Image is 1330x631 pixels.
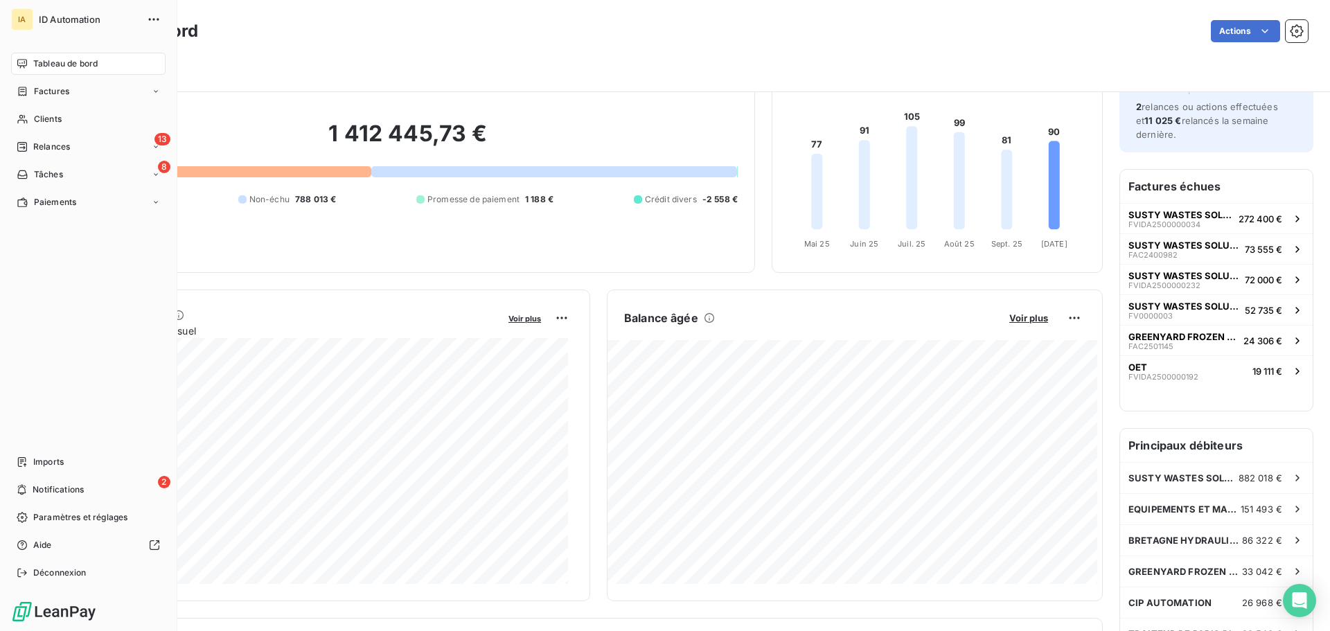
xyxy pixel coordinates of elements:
tspan: Juil. 25 [898,239,925,249]
span: Clients [34,113,62,125]
span: 151 493 € [1241,504,1282,515]
span: Crédit divers [645,193,697,206]
span: FAC2400982 [1128,251,1178,259]
span: 2 [1136,101,1142,112]
button: SUSTY WASTES SOLUTIONS [GEOGRAPHIC_DATA] (SWS FRANCE)FVIDA2500000034272 400 € [1120,203,1313,233]
span: FVIDA2500000034 [1128,220,1200,229]
span: Aide [33,539,52,551]
span: Factures [34,85,69,98]
span: Notifications [33,483,84,496]
span: 272 400 € [1239,213,1282,224]
h2: 1 412 445,73 € [78,120,738,161]
span: SUSTY WASTES SOLUTIONS [GEOGRAPHIC_DATA] (SWS FRANCE) [1128,240,1239,251]
span: Voir plus [1009,312,1048,323]
span: 8 [158,161,170,173]
span: -2 558 € [702,193,738,206]
span: SUSTY WASTES SOLUTIONS [GEOGRAPHIC_DATA] (SWS FRANCE) [1128,472,1239,483]
h6: Principaux débiteurs [1120,429,1313,462]
span: BRETAGNE HYDRAULIQUE [1128,535,1242,546]
span: 11 025 € [1144,115,1181,126]
span: FVIDA2500000192 [1128,373,1198,381]
img: Logo LeanPay [11,601,97,623]
span: 72 000 € [1245,274,1282,285]
span: Imports [33,456,64,468]
span: Chiffre d'affaires mensuel [78,323,499,338]
span: Non-échu [249,193,290,206]
span: 33 042 € [1242,566,1282,577]
span: OET [1128,362,1147,373]
span: Tableau de bord [33,57,98,70]
span: 1 188 € [525,193,553,206]
span: 13 [154,133,170,145]
h6: Factures échues [1120,170,1313,203]
span: CIP AUTOMATION [1128,597,1212,608]
tspan: Mai 25 [804,239,830,249]
tspan: Sept. 25 [991,239,1022,249]
span: SUSTY WASTES SOLUTIONS [GEOGRAPHIC_DATA] (SWS FRANCE) [1128,270,1239,281]
button: Actions [1211,20,1280,42]
span: FVIDA2500000232 [1128,281,1200,290]
span: 24 306 € [1243,335,1282,346]
button: GREENYARD FROZEN FRANCE SASFAC250114524 306 € [1120,325,1313,355]
span: 86 322 € [1242,535,1282,546]
span: SUSTY WASTES SOLUTIONS [GEOGRAPHIC_DATA] (SWS FRANCE) [1128,209,1233,220]
span: 788 013 € [295,193,336,206]
span: Promesse de paiement [427,193,520,206]
button: Voir plus [1005,312,1052,324]
span: ID Automation [39,14,139,25]
button: OETFVIDA250000019219 111 € [1120,355,1313,386]
span: Voir plus [508,314,541,323]
span: FAC2501145 [1128,342,1173,350]
button: SUSTY WASTES SOLUTIONS [GEOGRAPHIC_DATA] (SWS FRANCE)FV000000352 735 € [1120,294,1313,325]
span: GREENYARD FROZEN FRANCE SAS [1128,566,1242,577]
div: Open Intercom Messenger [1283,584,1316,617]
span: Paiements [34,196,76,208]
span: 73 555 € [1245,244,1282,255]
button: SUSTY WASTES SOLUTIONS [GEOGRAPHIC_DATA] (SWS FRANCE)FAC240098273 555 € [1120,233,1313,264]
span: SUSTY WASTES SOLUTIONS [GEOGRAPHIC_DATA] (SWS FRANCE) [1128,301,1239,312]
tspan: Août 25 [944,239,975,249]
button: SUSTY WASTES SOLUTIONS [GEOGRAPHIC_DATA] (SWS FRANCE)FVIDA250000023272 000 € [1120,264,1313,294]
span: relances ou actions effectuées et relancés la semaine dernière. [1136,101,1278,140]
span: 882 018 € [1239,472,1282,483]
span: Déconnexion [33,567,87,579]
span: Relances [33,141,70,153]
tspan: Juin 25 [850,239,878,249]
h6: Balance âgée [624,310,698,326]
span: 19 111 € [1252,366,1282,377]
span: GREENYARD FROZEN FRANCE SAS [1128,331,1238,342]
button: Voir plus [504,312,545,324]
a: Aide [11,534,166,556]
tspan: [DATE] [1041,239,1067,249]
span: FV0000003 [1128,312,1173,320]
span: Paramètres et réglages [33,511,127,524]
span: 52 735 € [1245,305,1282,316]
span: Tâches [34,168,63,181]
span: EQUIPEMENTS ET MACHINES DE L'OUEST [1128,504,1241,515]
div: IA [11,8,33,30]
span: 26 968 € [1242,597,1282,608]
span: 2 [158,476,170,488]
